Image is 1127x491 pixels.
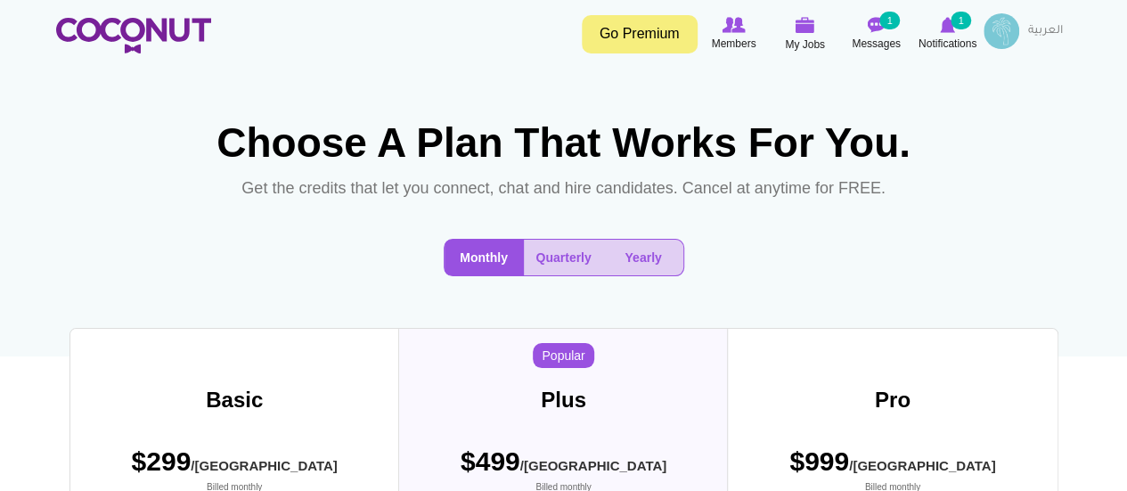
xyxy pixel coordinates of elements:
[879,12,899,29] small: 1
[770,13,841,55] a: My Jobs My Jobs
[841,13,912,54] a: Messages Messages 1
[1019,13,1072,49] a: العربية
[191,458,337,473] sub: /[GEOGRAPHIC_DATA]
[919,35,976,53] span: Notifications
[604,240,683,275] button: Yearly
[70,389,399,412] h3: Basic
[785,36,825,53] span: My Jobs
[728,389,1057,412] h3: Pro
[56,18,211,53] img: Home
[796,17,815,33] img: My Jobs
[912,13,984,54] a: Notifications Notifications 1
[533,343,593,368] span: Popular
[951,12,970,29] small: 1
[852,35,901,53] span: Messages
[849,458,995,473] sub: /[GEOGRAPHIC_DATA]
[698,13,770,54] a: Browse Members Members
[868,17,886,33] img: Messages
[208,120,920,166] h1: Choose A Plan That Works For You.
[524,240,604,275] button: Quarterly
[582,15,698,53] a: Go Premium
[722,17,745,33] img: Browse Members
[940,17,955,33] img: Notifications
[399,389,728,412] h3: Plus
[711,35,755,53] span: Members
[445,240,524,275] button: Monthly
[234,175,892,203] p: Get the credits that let you connect, chat and hire candidates. Cancel at anytime for FREE.
[520,458,666,473] sub: /[GEOGRAPHIC_DATA]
